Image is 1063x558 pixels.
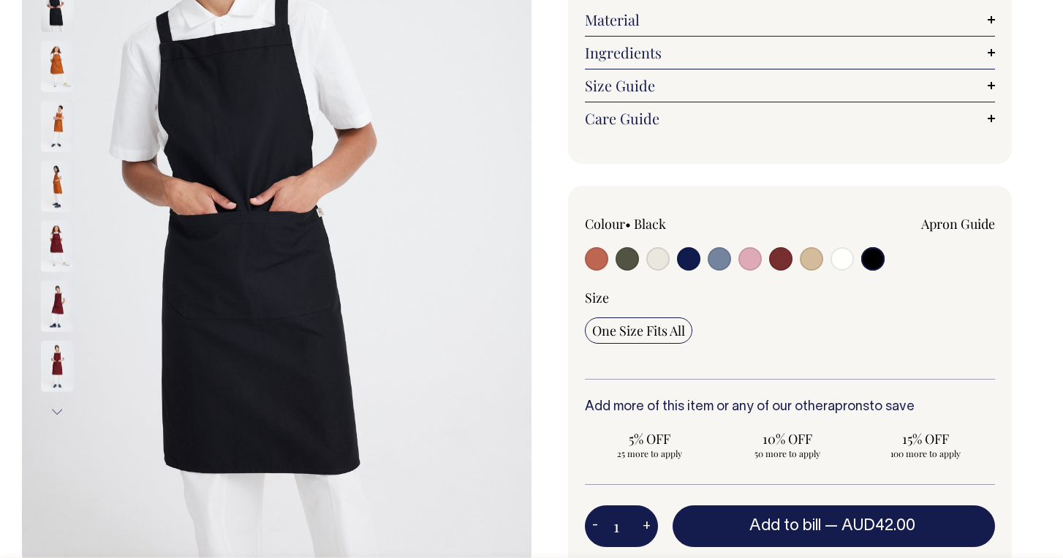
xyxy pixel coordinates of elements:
span: 50 more to apply [730,448,845,459]
div: Size [585,289,995,306]
span: 5% OFF [592,430,707,448]
a: Care Guide [585,110,995,127]
span: 10% OFF [730,430,845,448]
span: 25 more to apply [592,448,707,459]
img: burgundy [41,220,74,271]
span: • [625,215,631,233]
img: rust [41,100,74,151]
button: Add to bill —AUD42.00 [673,505,995,546]
button: - [585,512,605,541]
img: rust [41,160,74,211]
img: burgundy [41,280,74,331]
span: AUD42.00 [841,519,915,533]
button: Next [46,396,68,429]
span: 15% OFF [869,430,983,448]
img: rust [41,40,74,91]
span: — [825,519,919,533]
a: Size Guide [585,77,995,94]
h6: Add more of this item or any of our other to save [585,400,995,415]
input: 15% OFF 100 more to apply [861,426,991,464]
div: Colour [585,215,749,233]
span: Add to bill [749,519,821,533]
span: One Size Fits All [592,322,685,339]
label: Black [634,215,666,233]
input: One Size Fits All [585,317,692,344]
a: aprons [828,401,869,413]
a: Material [585,11,995,29]
img: burgundy [41,340,74,391]
input: 5% OFF 25 more to apply [585,426,714,464]
a: Ingredients [585,44,995,61]
span: 100 more to apply [869,448,983,459]
a: Apron Guide [921,215,995,233]
input: 10% OFF 50 more to apply [723,426,852,464]
button: + [635,512,658,541]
